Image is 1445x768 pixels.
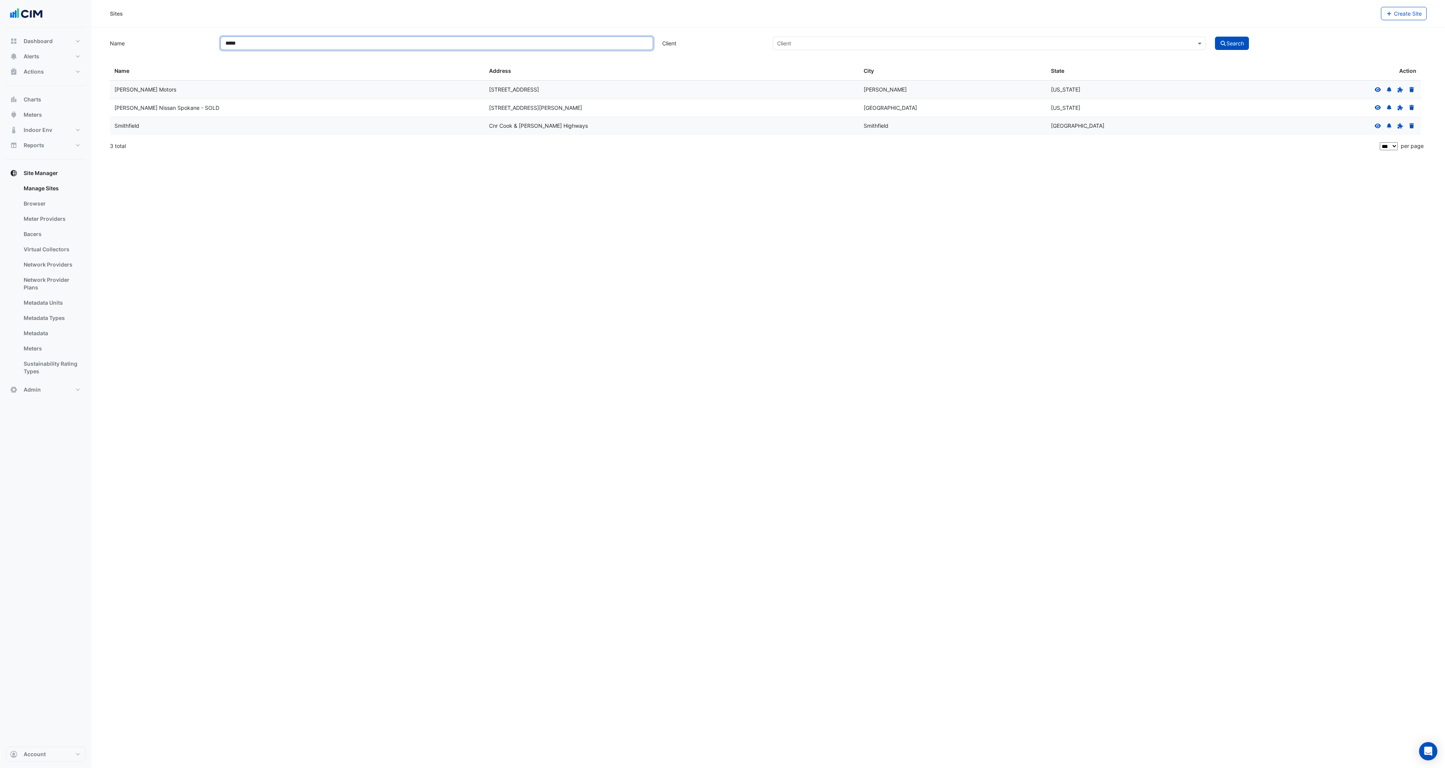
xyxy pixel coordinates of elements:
[114,122,480,130] div: Smithfield
[24,37,53,45] span: Dashboard
[864,104,1042,112] div: [GEOGRAPHIC_DATA]
[18,310,85,326] a: Metadata Types
[18,181,85,196] a: Manage Sites
[24,96,41,103] span: Charts
[6,181,85,382] div: Site Manager
[24,169,58,177] span: Site Manager
[489,85,854,94] div: [STREET_ADDRESS]
[864,85,1042,94] div: [PERSON_NAME]
[18,272,85,295] a: Network Provider Plans
[114,85,480,94] div: [PERSON_NAME] Motors
[1408,104,1415,111] a: Delete Site
[6,92,85,107] button: Charts
[6,49,85,64] button: Alerts
[6,165,85,181] button: Site Manager
[18,211,85,227] a: Meter Providers
[1215,37,1249,50] button: Search
[6,747,85,762] button: Account
[24,386,41,394] span: Admin
[10,141,18,149] app-icon: Reports
[10,96,18,103] app-icon: Charts
[105,37,216,50] label: Name
[1051,104,1229,112] div: [US_STATE]
[864,122,1042,130] div: Smithfield
[24,750,46,758] span: Account
[864,67,874,74] span: City
[10,53,18,60] app-icon: Alerts
[10,169,18,177] app-icon: Site Manager
[114,67,129,74] span: Name
[18,257,85,272] a: Network Providers
[6,382,85,397] button: Admin
[110,137,1378,156] div: 3 total
[18,196,85,211] a: Browser
[18,242,85,257] a: Virtual Collectors
[6,64,85,79] button: Actions
[10,68,18,76] app-icon: Actions
[9,6,43,21] img: Company Logo
[10,386,18,394] app-icon: Admin
[6,138,85,153] button: Reports
[6,107,85,122] button: Meters
[1051,85,1229,94] div: [US_STATE]
[6,122,85,138] button: Indoor Env
[24,53,39,60] span: Alerts
[1381,7,1427,20] button: Create Site
[489,122,854,130] div: Cnr Cook & [PERSON_NAME] Highways
[18,295,85,310] a: Metadata Units
[24,111,42,119] span: Meters
[18,326,85,341] a: Metadata
[1401,143,1424,149] span: per page
[1051,122,1229,130] div: [GEOGRAPHIC_DATA]
[658,37,768,50] label: Client
[18,227,85,242] a: Bacers
[114,104,480,112] div: [PERSON_NAME] Nissan Spokane - SOLD
[18,356,85,379] a: Sustainability Rating Types
[110,10,123,18] div: Sites
[24,68,44,76] span: Actions
[1408,86,1415,93] a: Delete Site
[1399,67,1416,76] span: Action
[6,34,85,49] button: Dashboard
[1408,122,1415,129] a: Delete Site
[18,341,85,356] a: Meters
[10,37,18,45] app-icon: Dashboard
[24,141,44,149] span: Reports
[24,126,52,134] span: Indoor Env
[1051,67,1064,74] span: State
[10,111,18,119] app-icon: Meters
[489,67,511,74] span: Address
[10,126,18,134] app-icon: Indoor Env
[1419,742,1437,760] div: Open Intercom Messenger
[1394,10,1422,17] span: Create Site
[489,104,854,112] div: [STREET_ADDRESS][PERSON_NAME]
